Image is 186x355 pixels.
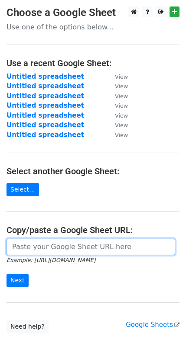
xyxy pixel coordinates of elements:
[115,112,128,119] small: View
[7,121,84,129] a: Untitled spreadsheet
[115,93,128,99] small: View
[7,239,175,255] input: Paste your Google Sheet URL here
[7,73,84,80] a: Untitled spreadsheet
[7,82,84,90] a: Untitled spreadsheet
[7,58,179,68] h4: Use a recent Google Sheet:
[115,74,128,80] small: View
[115,102,128,109] small: View
[7,257,95,263] small: Example: [URL][DOMAIN_NAME]
[7,92,84,100] a: Untitled spreadsheet
[106,82,128,90] a: View
[106,73,128,80] a: View
[7,225,179,235] h4: Copy/paste a Google Sheet URL:
[143,313,186,355] iframe: Chat Widget
[7,6,179,19] h3: Choose a Google Sheet
[115,83,128,90] small: View
[7,166,179,176] h4: Select another Google Sheet:
[115,122,128,128] small: View
[106,92,128,100] a: View
[106,121,128,129] a: View
[7,131,84,139] a: Untitled spreadsheet
[7,112,84,119] a: Untitled spreadsheet
[7,320,49,333] a: Need help?
[106,102,128,109] a: View
[115,132,128,138] small: View
[7,183,39,196] a: Select...
[7,102,84,109] a: Untitled spreadsheet
[106,112,128,119] a: View
[7,274,29,287] input: Next
[7,22,179,32] p: Use one of the options below...
[126,321,179,329] a: Google Sheets
[106,131,128,139] a: View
